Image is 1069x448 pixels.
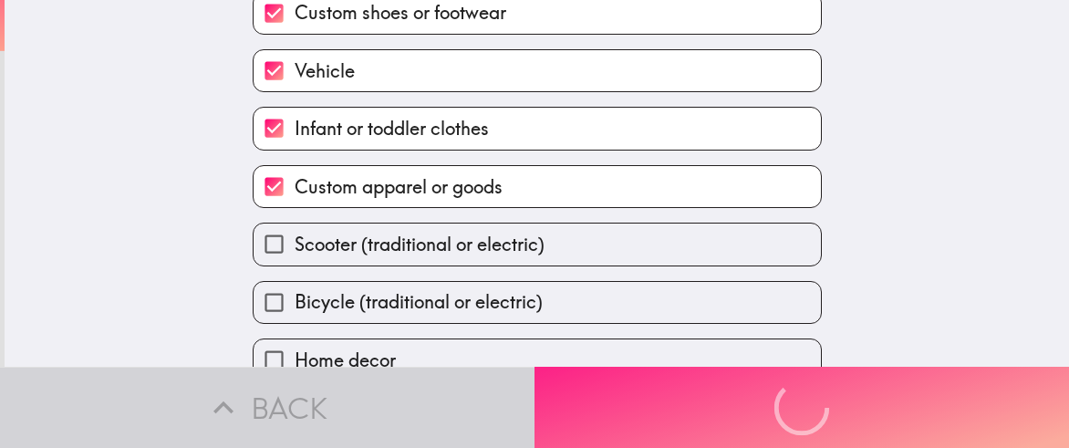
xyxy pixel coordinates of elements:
span: Scooter (traditional or electric) [295,232,545,257]
span: Home decor [295,348,396,373]
button: Bicycle (traditional or electric) [254,282,821,323]
button: Home decor [254,339,821,380]
button: Scooter (traditional or electric) [254,224,821,265]
span: Custom apparel or goods [295,174,503,200]
span: Bicycle (traditional or electric) [295,289,543,315]
span: Infant or toddler clothes [295,116,489,141]
button: Infant or toddler clothes [254,108,821,149]
button: Custom apparel or goods [254,166,821,207]
button: Vehicle [254,50,821,91]
span: Vehicle [295,58,355,84]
